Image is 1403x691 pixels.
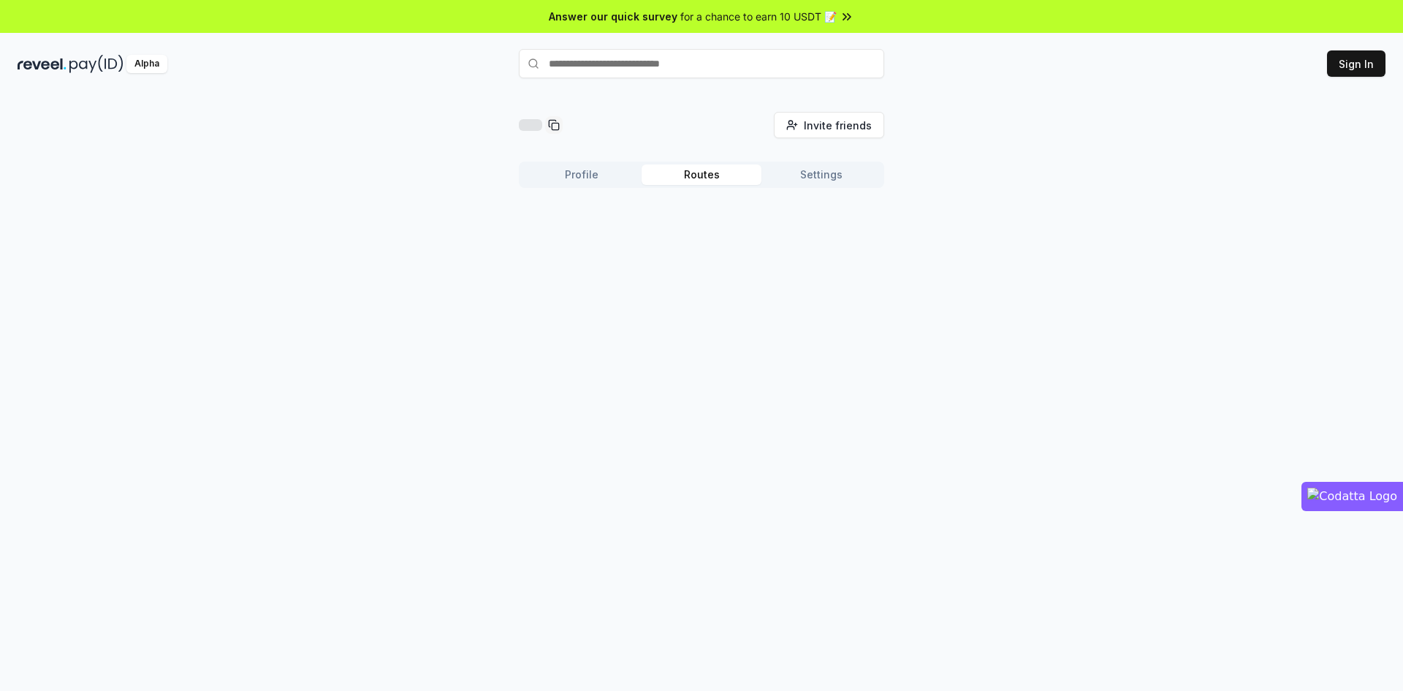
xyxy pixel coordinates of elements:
span: for a chance to earn 10 USDT 📝 [680,9,837,24]
div: Alpha [126,55,167,73]
button: Settings [761,165,881,185]
button: Sign In [1327,50,1385,77]
img: reveel_dark [18,55,66,73]
button: Profile [522,165,642,185]
span: Invite friends [804,118,872,133]
span: Answer our quick survey [549,9,677,24]
button: Invite friends [774,112,884,138]
button: Routes [642,165,761,185]
img: pay_id [69,55,123,73]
